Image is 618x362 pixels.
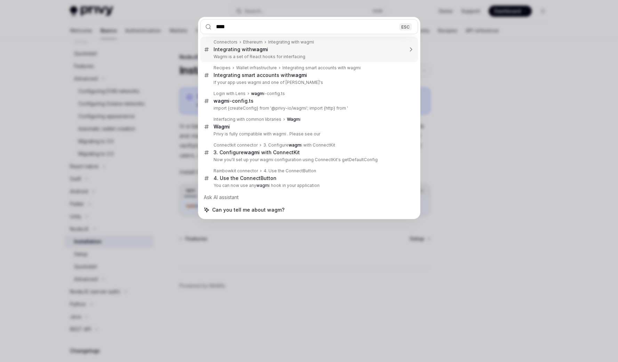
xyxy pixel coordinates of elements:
div: i-config.ts [251,91,285,96]
div: Integrating smart accounts with wagmi [282,65,361,71]
div: Ask AI assistant [200,191,418,204]
p: If your app uses wagmi and one of [PERSON_NAME]'s [214,80,403,85]
div: Connectkit connector [214,142,258,148]
div: Wallet infrastructure [236,65,277,71]
p: You can now use any i hook in your application [214,183,403,188]
b: wagm [252,46,267,52]
b: wagm [289,142,301,148]
div: Integrating with wagmi [268,39,314,45]
div: Login with Lens [214,91,246,96]
div: i-config.ts [214,98,254,104]
div: 3. Configure i with ConnectKit [263,142,335,148]
b: Wagm [287,117,300,122]
b: Wagm [214,124,228,129]
div: i [287,117,301,122]
p: Wagmi is a set of React hooks for interfacing [214,54,403,60]
p: Privy is fully compatible with wagmi . Please see our [214,131,403,137]
b: wagm [251,91,264,96]
div: Integrating with i [214,46,268,53]
div: Integrating smart accounts with i [214,72,307,78]
div: 4. Use the ConnectButton [214,175,276,181]
div: Rainbowkit connector [214,168,258,174]
b: wagm [214,98,228,104]
div: 4. Use the ConnectButton [264,168,316,174]
div: Recipes [214,65,231,71]
b: wagm [256,183,269,188]
b: wagm [244,149,258,155]
div: Ethereum [243,39,263,45]
div: Connectors [214,39,238,45]
b: wagm [291,72,306,78]
div: ESC [399,23,412,30]
p: import {createConfig} from '@privy-io/wagmi'; import {http} from ' [214,105,403,111]
p: Now you'll set up your wagmi configuration using ConnectKit's getDefaultConfig [214,157,403,163]
div: Interfacing with common libraries [214,117,281,122]
div: 3. Configure i with ConnectKit [214,149,300,156]
span: Can you tell me about wagm? [212,206,284,213]
div: i [214,124,230,130]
